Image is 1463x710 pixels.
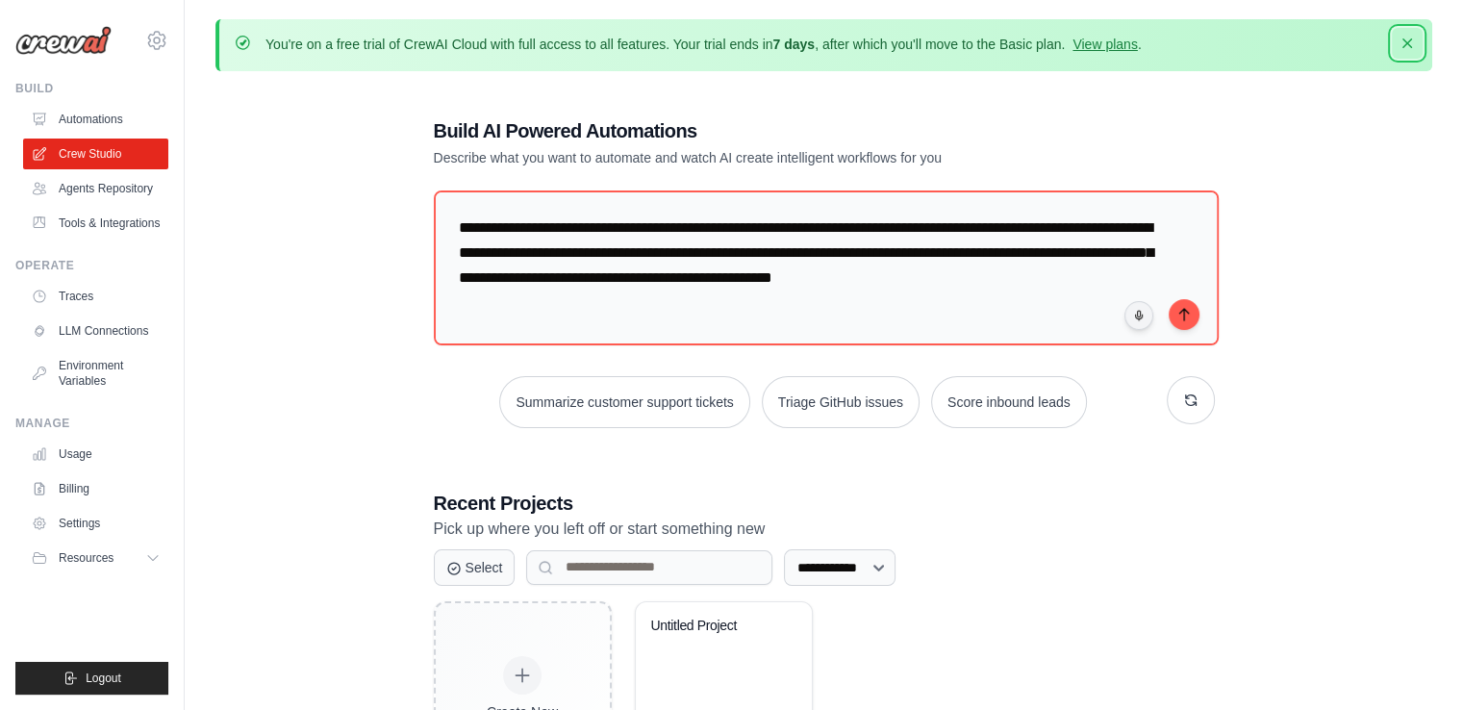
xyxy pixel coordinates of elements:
[434,549,516,586] button: Select
[59,550,114,566] span: Resources
[15,416,168,431] div: Manage
[434,117,1080,144] h1: Build AI Powered Automations
[23,104,168,135] a: Automations
[15,258,168,273] div: Operate
[23,350,168,396] a: Environment Variables
[1072,37,1137,52] a: View plans
[23,139,168,169] a: Crew Studio
[434,148,1080,167] p: Describe what you want to automate and watch AI create intelligent workflows for you
[15,81,168,96] div: Build
[23,473,168,504] a: Billing
[23,439,168,469] a: Usage
[1167,376,1215,424] button: Get new suggestions
[23,543,168,573] button: Resources
[499,376,749,428] button: Summarize customer support tickets
[23,208,168,239] a: Tools & Integrations
[434,517,1215,542] p: Pick up where you left off or start something new
[772,37,815,52] strong: 7 days
[651,618,768,635] div: Untitled Project
[1124,301,1153,330] button: Click to speak your automation idea
[23,316,168,346] a: LLM Connections
[23,281,168,312] a: Traces
[265,35,1142,54] p: You're on a free trial of CrewAI Cloud with full access to all features. Your trial ends in , aft...
[762,376,920,428] button: Triage GitHub issues
[86,671,121,686] span: Logout
[15,26,112,55] img: Logo
[15,662,168,695] button: Logout
[23,508,168,539] a: Settings
[23,173,168,204] a: Agents Repository
[931,376,1087,428] button: Score inbound leads
[434,490,1215,517] h3: Recent Projects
